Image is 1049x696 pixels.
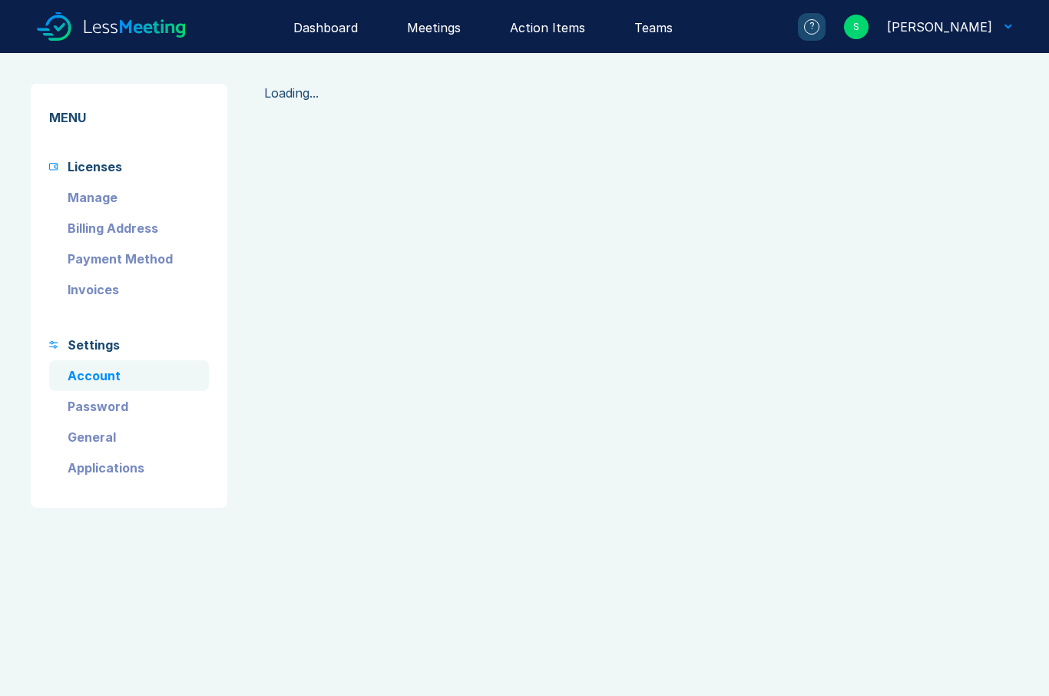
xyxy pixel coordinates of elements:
div: MENU [49,108,209,127]
div: Loading... [264,84,1018,102]
div: Licenses [68,157,122,176]
div: S [844,15,869,39]
div: Steve Zaninovich [887,18,992,36]
a: Account [49,360,209,391]
img: wallet-primary.svg [49,163,58,171]
div: Settings [68,336,120,354]
img: settings-primary.svg [49,341,58,349]
a: Payment Method [49,244,209,274]
a: Invoices [49,274,209,305]
div: ? [804,19,819,35]
a: Billing Address [49,213,209,244]
a: Manage [49,182,209,213]
a: Password [49,391,209,422]
a: General [49,422,209,452]
a: Applications [49,452,209,483]
a: ? [779,13,826,41]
